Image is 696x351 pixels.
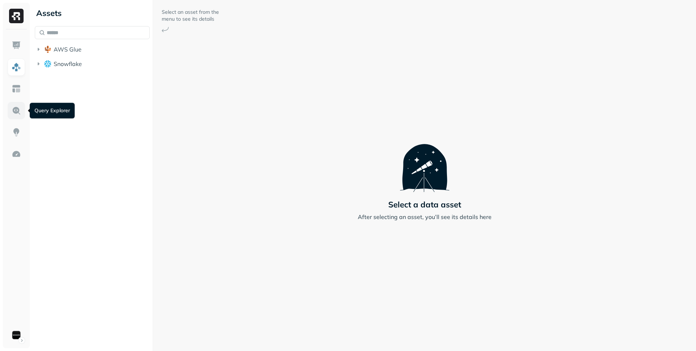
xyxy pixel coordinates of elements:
button: Snowflake [35,58,150,70]
p: Select a data asset [388,199,461,210]
img: Dashboard [12,41,21,50]
img: Telescope [400,130,449,192]
img: Insights [12,128,21,137]
img: Arrow [162,27,169,32]
img: Optimization [12,149,21,159]
p: Select an asset from the menu to see its details [162,9,220,22]
img: Sonos [11,330,21,340]
img: root [44,60,51,67]
span: AWS Glue [54,46,82,53]
div: Query Explorer [30,103,75,119]
img: Ryft [9,9,24,23]
img: Assets [12,62,21,72]
button: AWS Glue [35,44,150,55]
p: After selecting an asset, you’ll see its details here [358,212,492,221]
span: Snowflake [54,60,82,67]
img: Asset Explorer [12,84,21,94]
img: root [44,46,51,53]
div: Assets [35,7,150,19]
img: Query Explorer [12,106,21,115]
